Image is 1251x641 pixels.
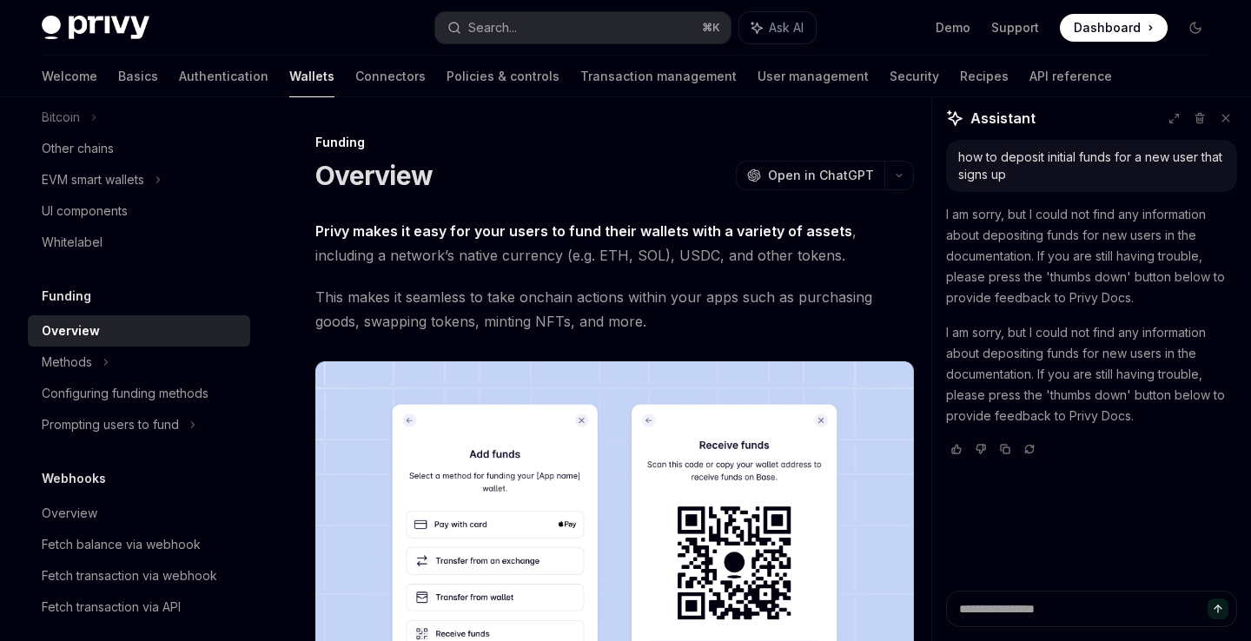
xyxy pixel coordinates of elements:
[179,56,268,97] a: Authentication
[315,160,433,191] h1: Overview
[28,315,250,347] a: Overview
[991,19,1039,36] a: Support
[42,320,100,341] div: Overview
[42,597,181,618] div: Fetch transaction via API
[890,56,939,97] a: Security
[769,19,804,36] span: Ask AI
[42,534,201,555] div: Fetch balance via webhook
[42,468,106,489] h5: Webhooks
[435,12,730,43] button: Search...⌘K
[315,285,914,334] span: This makes it seamless to take onchain actions within your apps such as purchasing goods, swappin...
[1060,14,1168,42] a: Dashboard
[447,56,559,97] a: Policies & controls
[936,19,970,36] a: Demo
[289,56,334,97] a: Wallets
[42,352,92,373] div: Methods
[28,378,250,409] a: Configuring funding methods
[970,108,1036,129] span: Assistant
[1029,56,1112,97] a: API reference
[28,195,250,227] a: UI components
[1208,598,1228,619] button: Send message
[42,503,97,524] div: Overview
[315,219,914,268] span: , including a network’s native currency (e.g. ETH, SOL), USDC, and other tokens.
[958,149,1225,183] div: how to deposit initial funds for a new user that signs up
[28,498,250,529] a: Overview
[42,286,91,307] h5: Funding
[355,56,426,97] a: Connectors
[28,591,250,623] a: Fetch transaction via API
[42,232,103,253] div: Whitelabel
[42,138,114,159] div: Other chains
[580,56,737,97] a: Transaction management
[42,383,208,404] div: Configuring funding methods
[42,56,97,97] a: Welcome
[28,133,250,164] a: Other chains
[118,56,158,97] a: Basics
[28,529,250,560] a: Fetch balance via webhook
[42,201,128,221] div: UI components
[736,161,884,190] button: Open in ChatGPT
[1074,19,1141,36] span: Dashboard
[315,134,914,151] div: Funding
[702,21,720,35] span: ⌘ K
[739,12,816,43] button: Ask AI
[315,222,852,240] strong: Privy makes it easy for your users to fund their wallets with a variety of assets
[960,56,1009,97] a: Recipes
[1181,14,1209,42] button: Toggle dark mode
[946,204,1237,308] p: I am sorry, but I could not find any information about depositing funds for new users in the docu...
[946,322,1237,426] p: I am sorry, but I could not find any information about depositing funds for new users in the docu...
[28,560,250,591] a: Fetch transaction via webhook
[42,16,149,40] img: dark logo
[468,17,517,38] div: Search...
[42,414,179,435] div: Prompting users to fund
[28,227,250,258] a: Whitelabel
[42,565,217,586] div: Fetch transaction via webhook
[758,56,869,97] a: User management
[768,167,874,184] span: Open in ChatGPT
[42,169,144,190] div: EVM smart wallets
